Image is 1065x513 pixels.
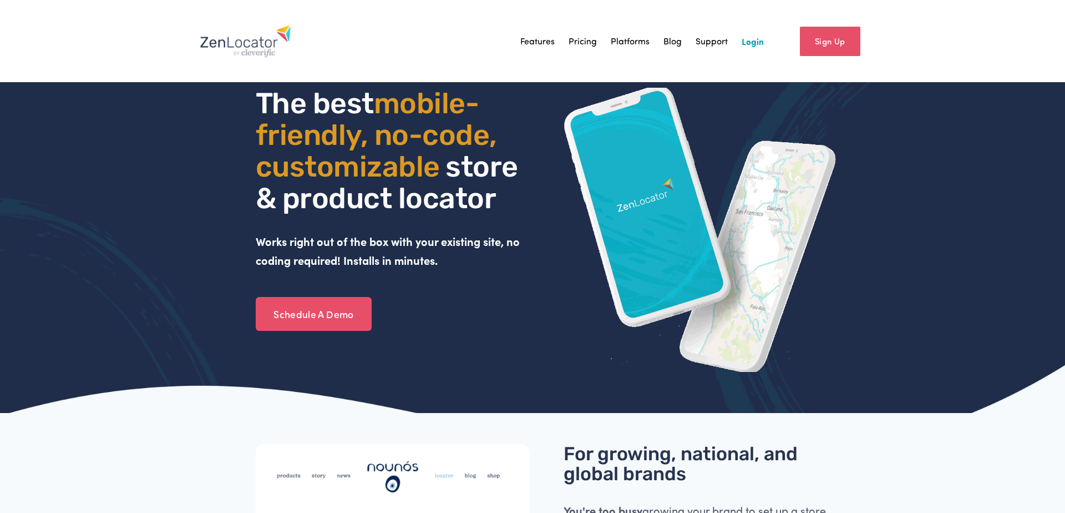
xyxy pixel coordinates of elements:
[520,33,555,49] a: Features
[256,86,374,120] span: The best
[256,297,372,331] a: Schedule A Demo
[800,27,860,56] a: Sign Up
[611,33,650,49] a: Platforms
[256,149,524,215] span: store & product locator
[742,33,764,49] a: Login
[569,33,597,49] a: Pricing
[256,86,503,184] span: mobile- friendly, no-code, customizable
[663,33,682,49] a: Blog
[696,33,728,49] a: Support
[200,24,291,58] img: Zenlocator
[564,442,802,485] span: For growing, national, and global brands
[564,88,838,373] img: ZenLocator phone mockup gif
[256,234,523,268] strong: Works right out of the box with your existing site, no coding required! Installs in minutes.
